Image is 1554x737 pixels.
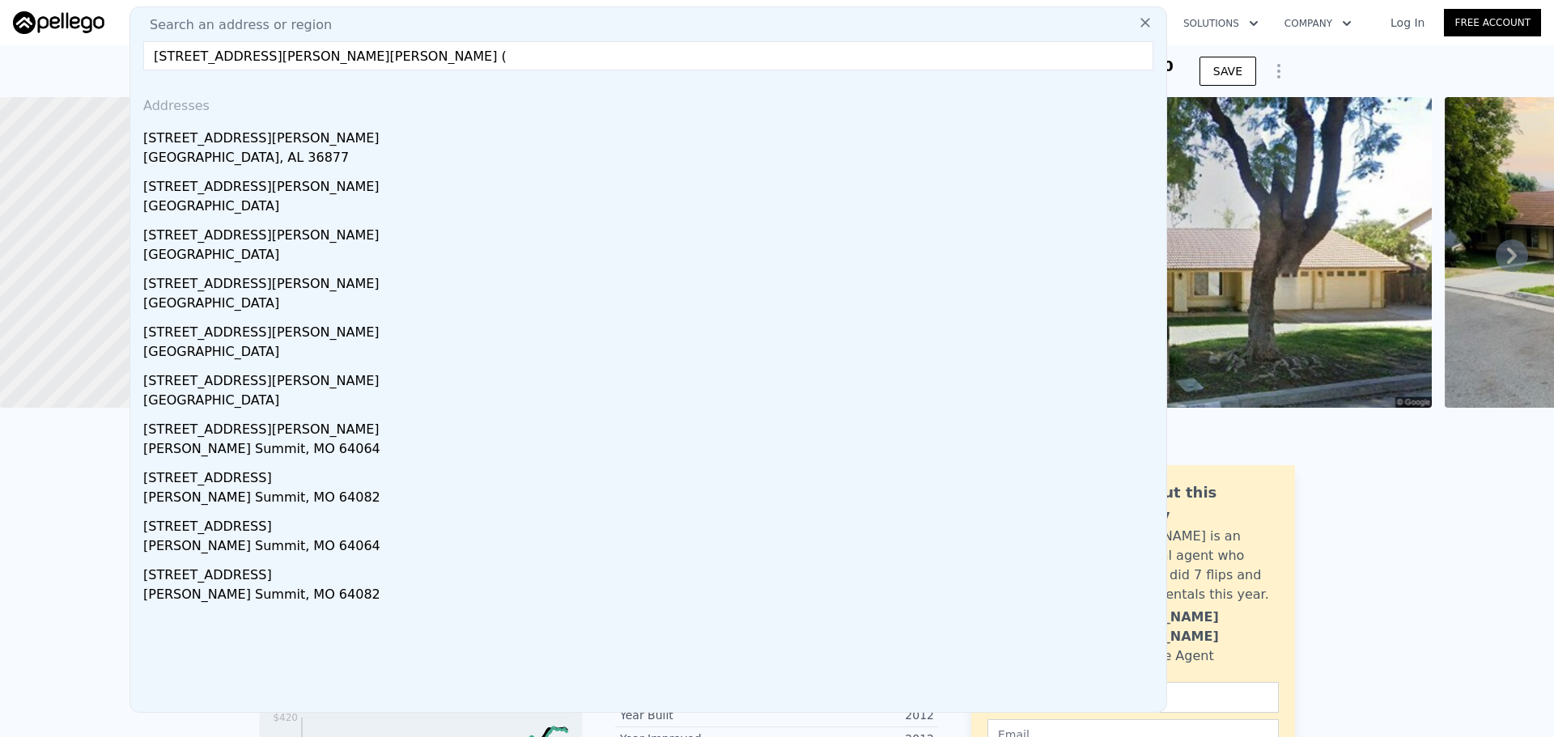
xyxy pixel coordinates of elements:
[143,439,1160,462] div: [PERSON_NAME] Summit, MO 64064
[1098,527,1279,604] div: [PERSON_NAME] is an active local agent who personally did 7 flips and bought 3 rentals this year.
[143,316,1160,342] div: [STREET_ADDRESS][PERSON_NAME]
[143,122,1160,148] div: [STREET_ADDRESS][PERSON_NAME]
[143,294,1160,316] div: [GEOGRAPHIC_DATA]
[143,171,1160,197] div: [STREET_ADDRESS][PERSON_NAME]
[143,342,1160,365] div: [GEOGRAPHIC_DATA]
[143,41,1153,70] input: Enter an address, city, region, neighborhood or zip code
[1444,9,1541,36] a: Free Account
[1371,15,1444,31] a: Log In
[143,462,1160,488] div: [STREET_ADDRESS]
[143,488,1160,510] div: [PERSON_NAME] Summit, MO 64082
[137,83,1160,122] div: Addresses
[143,365,1160,391] div: [STREET_ADDRESS][PERSON_NAME]
[1272,9,1365,38] button: Company
[1170,9,1272,38] button: Solutions
[143,510,1160,536] div: [STREET_ADDRESS]
[143,391,1160,413] div: [GEOGRAPHIC_DATA]
[143,413,1160,439] div: [STREET_ADDRESS][PERSON_NAME]
[1199,57,1256,86] button: SAVE
[143,585,1160,608] div: [PERSON_NAME] Summit, MO 64082
[143,245,1160,268] div: [GEOGRAPHIC_DATA]
[143,197,1160,219] div: [GEOGRAPHIC_DATA]
[620,707,777,723] div: Year Built
[137,15,332,35] span: Search an address or region
[143,268,1160,294] div: [STREET_ADDRESS][PERSON_NAME]
[1098,608,1279,646] div: [PERSON_NAME] [PERSON_NAME]
[13,11,104,34] img: Pellego
[1263,55,1295,87] button: Show Options
[1098,481,1279,527] div: Ask about this property
[273,712,298,723] tspan: $420
[143,536,1160,559] div: [PERSON_NAME] Summit, MO 64064
[143,148,1160,171] div: [GEOGRAPHIC_DATA], AL 36877
[143,559,1160,585] div: [STREET_ADDRESS]
[143,219,1160,245] div: [STREET_ADDRESS][PERSON_NAME]
[777,707,934,723] div: 2012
